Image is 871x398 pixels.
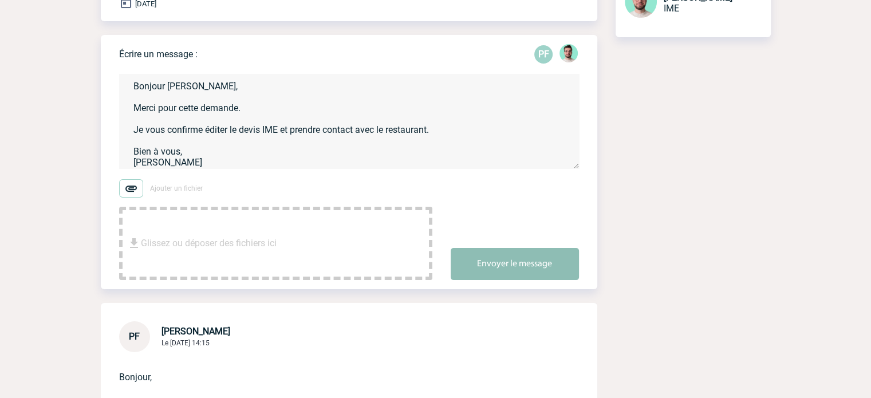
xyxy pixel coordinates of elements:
button: Envoyer le message [451,248,579,280]
p: Écrire un message : [119,49,198,60]
div: Patricia FONTAINE [534,45,553,64]
img: 121547-2.png [559,44,578,62]
span: [PERSON_NAME] [161,326,230,337]
div: Benjamin ROLAND [559,44,578,65]
span: PF [129,331,140,342]
p: PF [534,45,553,64]
span: Le [DATE] 14:15 [161,339,210,347]
span: Ajouter un fichier [150,184,203,192]
img: file_download.svg [127,237,141,250]
span: IME [664,3,679,14]
span: Glissez ou déposer des fichiers ici [141,215,277,272]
